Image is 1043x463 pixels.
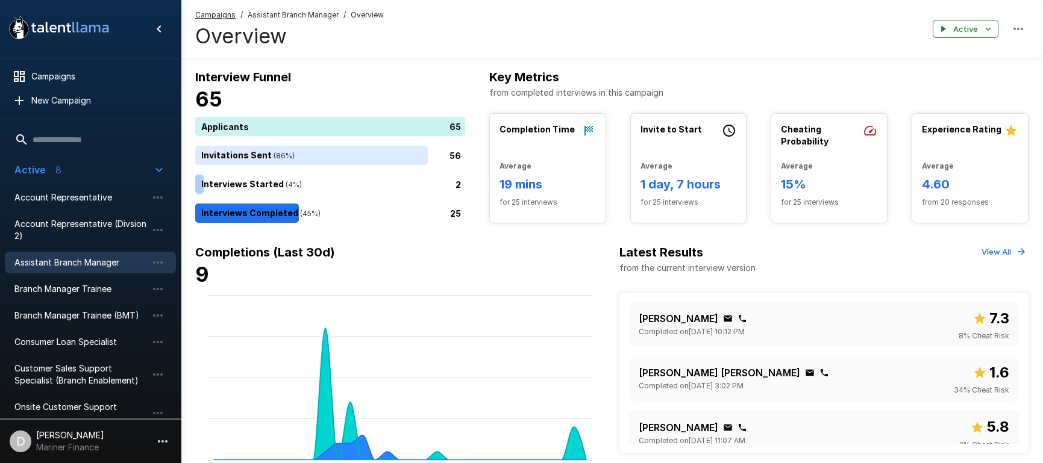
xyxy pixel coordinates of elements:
div: Click to copy [723,423,733,432]
b: 65 [195,87,222,111]
b: Experience Rating [922,124,1001,134]
p: from the current interview version [619,262,756,274]
p: 2 [456,178,461,191]
span: Overall score out of 10 [973,307,1009,330]
p: 56 [449,149,461,162]
span: for 25 interviews [500,196,596,208]
div: Click to copy [738,314,747,323]
p: [PERSON_NAME] [639,420,718,435]
b: Latest Results [619,245,703,259]
span: Completed on [DATE] 3:02 PM [639,380,744,392]
b: 7.3 [989,309,1009,327]
p: from completed interviews in this campaign [489,87,1029,99]
b: Invite to Start [641,124,702,134]
span: / [343,9,346,21]
span: 8 % Cheat Risk [959,330,1009,342]
span: 2 % Cheat Risk [959,439,1009,451]
b: Average [781,161,813,170]
b: Key Metrics [489,70,559,84]
span: / [240,9,243,21]
span: Completed on [DATE] 10:12 PM [639,326,745,338]
span: Overall score out of 10 [973,361,1009,384]
div: Click to copy [723,314,733,323]
h6: 1 day, 7 hours [641,175,737,194]
b: Completion Time [500,124,575,134]
h6: 19 mins [500,175,596,194]
span: Assistant Branch Manager [248,9,339,21]
b: Interview Funnel [195,70,291,84]
span: from 20 responses [922,196,1018,208]
div: Click to copy [805,368,815,378]
div: Click to copy [738,423,747,432]
b: Average [500,161,531,170]
b: Average [922,161,954,170]
h6: 4.60 [922,175,1018,194]
span: 34 % Cheat Risk [954,384,1009,396]
h4: Overview [195,23,384,49]
span: for 25 interviews [641,196,737,208]
span: Completed on [DATE] 11:07 AM [639,435,745,447]
p: 65 [449,120,461,133]
p: 25 [450,207,461,220]
b: Cheating Probability [781,124,828,146]
u: Campaigns [195,10,236,19]
button: Active [933,20,998,39]
div: Click to copy [819,368,829,378]
b: 5.8 [987,418,1009,435]
span: Overview [351,9,384,21]
button: View All [979,243,1029,261]
span: for 25 interviews [781,196,877,208]
b: Average [641,161,672,170]
span: Overall score out of 10 [970,415,1009,438]
b: Completions (Last 30d) [195,245,335,259]
p: [PERSON_NAME] [639,311,718,326]
p: [PERSON_NAME] [PERSON_NAME] [639,365,800,380]
h6: 15% [781,175,877,194]
b: 9 [195,262,209,287]
b: 1.6 [989,364,1009,381]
